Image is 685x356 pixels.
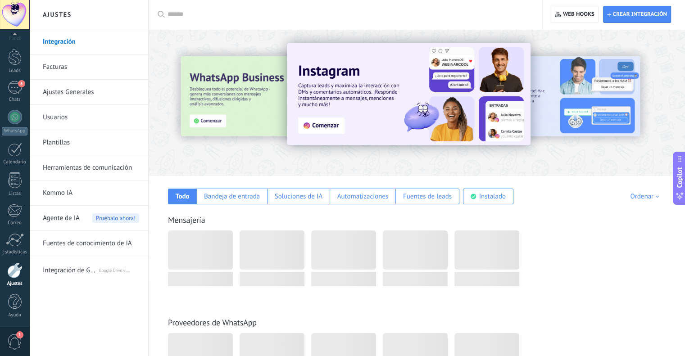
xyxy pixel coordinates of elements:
div: Chats [2,97,28,103]
a: Agente de IAPruébalo ahora! [43,206,139,231]
img: Slide 2 [448,56,640,136]
li: Facturas [29,54,148,80]
div: Bandeja de entrada [204,192,260,201]
div: Fuentes de leads [403,192,452,201]
span: Web hooks [563,11,594,18]
li: Herramientas de comunicación [29,155,148,180]
a: Integración [43,29,139,54]
li: Kommo IA [29,180,148,206]
button: Crear integración [603,6,671,23]
a: Herramientas de comunicación [43,155,139,180]
span: Google Drive via Komanda F5 [99,258,139,279]
a: Proveedores de WhatsApp [168,317,257,328]
div: Ayuda [2,312,28,318]
span: Pruébalo ahora! [92,213,139,223]
img: Slide 1 [287,43,531,145]
div: Ordenar [630,192,662,201]
span: Crear integración [613,11,667,18]
img: Slide 3 [181,56,372,136]
div: Soluciones de IA [275,192,322,201]
li: Usuarios [29,105,148,130]
div: Todo [176,192,190,201]
li: Ajustes Generales [29,80,148,105]
div: Leads [2,68,28,74]
a: Integración de Google DriveGoogle Drive via Komanda F5 [43,258,139,279]
a: Kommo IA [43,180,139,206]
div: Ajustes [2,281,28,287]
div: Instalado [479,192,506,201]
a: Plantillas [43,130,139,155]
a: Fuentes de conocimiento de IA [43,231,139,256]
div: Listas [2,191,28,197]
span: Agente de IA [43,206,80,231]
li: Integración de Google Drive [29,256,148,281]
li: Integración [29,29,148,54]
div: Estadísticas [2,249,28,255]
div: Automatizaciones [337,192,389,201]
a: Ajustes Generales [43,80,139,105]
li: Fuentes de conocimiento de IA [29,231,148,256]
span: 3 [18,80,25,87]
div: Correo [2,220,28,226]
li: Plantillas [29,130,148,155]
li: Agente de IA [29,206,148,231]
span: 1 [16,331,23,338]
a: Mensajería [168,215,205,225]
a: Usuarios [43,105,139,130]
div: WhatsApp [2,127,27,135]
span: Integración de Google Drive [43,258,98,279]
div: Calendario [2,159,28,165]
button: Web hooks [551,6,598,23]
span: Copilot [675,167,684,188]
a: Facturas [43,54,139,80]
